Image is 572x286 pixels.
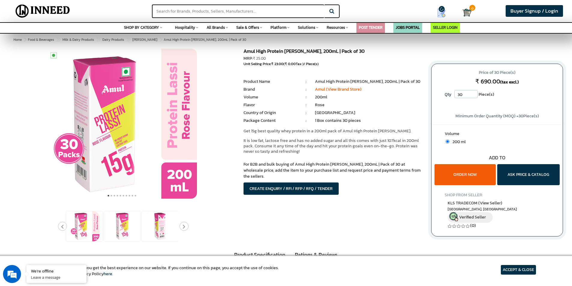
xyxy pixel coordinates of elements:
[119,193,122,199] button: 5
[244,182,339,195] button: CREATE ENQUIRY / RFI / RFP / RFQ / TENDER
[31,275,82,280] p: Leave a message
[445,193,549,197] h4: SHOP FROM SELLER:
[315,110,422,116] li: [GEOGRAPHIC_DATA]
[501,265,536,275] article: ACCEPT & CLOSE
[327,25,345,30] span: Resources
[244,62,422,67] div: Unit Selling Price: ( Tax )
[253,56,266,61] span: ₹ 25.00
[297,118,315,124] li: :
[315,79,422,85] li: Amul High Protein [PERSON_NAME], 200mL | Pack of 30
[469,5,475,11] span: 0
[475,77,500,86] span: ₹ 690.00
[56,36,59,43] span: >
[107,211,137,241] img: Amul High Protein Rose Lassi, 200mL
[434,164,496,185] button: ORDER NOW
[449,212,458,221] img: inneed-verified-seller-icon.png
[125,193,128,199] button: 7
[244,94,297,100] li: Volume
[47,49,197,199] img: Amul High Protein Rose Lassi, 200mL
[132,37,157,42] span: [PERSON_NAME]
[431,154,563,161] div: ADD TO
[448,200,546,223] a: KLS TRADECOM (View Seller) [GEOGRAPHIC_DATA], [GEOGRAPHIC_DATA] Verified Seller
[116,193,119,199] button: 4
[58,222,67,231] button: Previous
[244,56,422,62] div: MRP:
[180,222,189,231] button: Next
[448,200,502,206] span: KLS TRADECOM
[315,102,422,108] li: Rose
[27,37,246,42] span: Amul High Protein [PERSON_NAME], 200mL | Pack of 30
[244,138,422,154] p: It is low fat, lactose free and has no added sugar and all this comes with just 107kcal in 200ml ...
[124,25,159,30] span: SHOP BY CATEGORY
[126,36,129,43] span: >
[61,36,95,43] a: Milk & Dairy Products
[510,7,558,15] span: Buyer Signup / Login
[445,131,549,138] label: Volume
[131,193,134,199] button: 9
[455,113,539,119] span: Minimum Order Quantity (MOQ) = Piece(s)
[36,265,279,277] article: We use cookies to ensure you get the best experience on our website. If you continue on this page...
[12,36,23,43] a: Home
[134,193,137,199] button: 10
[271,25,286,30] span: Platform
[315,94,422,100] li: 200ml
[425,6,462,20] a: my Quotes
[244,110,297,116] li: Country of Origin
[462,6,468,19] a: Cart 0
[437,8,446,17] img: Show My Quotes
[519,113,523,119] span: 30
[396,25,420,30] a: JOBS PORTAL
[244,128,422,134] p: Get 15g best quality whey protein in a 200ml pack of Amul High Protein [PERSON_NAME].
[298,25,315,30] span: Solutions
[433,25,458,30] a: SELLER LOGIN
[459,214,486,220] span: Verified Seller
[297,86,315,92] li: :
[297,79,315,85] li: :
[24,37,26,42] span: >
[315,118,422,124] li: 1 Box contains 30 pieces
[244,118,297,124] li: Package Content
[11,4,75,19] img: Inneed.Market
[96,36,99,43] span: >
[62,37,94,42] span: Milk & Dairy Products
[315,86,362,92] a: Amul (View Brand Store)
[285,61,296,67] span: ₹ 0.00
[145,211,175,241] img: Amul High Protein Rose Lassi, 200mL
[449,139,466,145] span: 200 ml
[113,193,116,199] button: 3
[244,161,422,179] p: For B2B and bulk buying of Amul High Protein [PERSON_NAME], 200mL | Pack of 30 at wholesale price...
[128,193,131,199] button: 8
[104,271,112,277] a: here
[359,25,383,30] a: POST TENDER
[175,25,195,30] span: Hospitality
[207,25,225,30] span: All Brands
[69,211,99,241] img: Amul High Protein Rose Lassi, 200mL
[448,207,546,212] span: East Delhi
[297,102,315,108] li: :
[31,268,82,274] div: We're offline
[297,94,315,100] li: :
[152,5,324,18] input: Search for Brands, Products, Sellers, Manufacturers...
[27,36,55,43] a: Food & Beverages
[297,110,315,116] li: :
[244,79,297,85] li: Product Name
[244,86,297,92] li: Brand
[131,36,159,43] a: [PERSON_NAME]
[470,222,476,229] a: (0)
[506,5,563,17] a: Buyer Signup / Login
[107,193,110,199] button: 1
[437,68,557,77] span: Price of 30 Piece(s)
[110,193,113,199] button: 2
[479,90,494,99] span: Piece(s)
[497,164,560,185] button: ASK PRICE & CATALOG
[101,36,125,43] a: Dairy Products
[102,37,124,42] span: Dairy Products
[230,248,290,262] a: Product Specification
[236,25,259,30] span: Sale & Offers
[442,90,454,99] label: Qty
[159,36,162,43] span: >
[271,61,283,67] span: ₹ 23.00
[304,61,319,67] span: / Piece(s)
[122,193,125,199] button: 6
[244,49,422,56] h1: Amul High Protein [PERSON_NAME], 200mL | Pack of 30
